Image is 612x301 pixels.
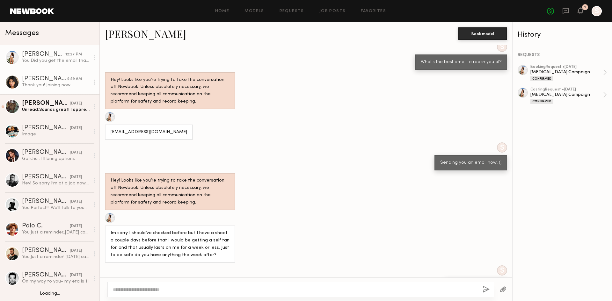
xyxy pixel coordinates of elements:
div: Im sorry I should’ve checked before but I have a shoot a couple days before that I would be getti... [111,230,229,259]
div: [DATE] [70,248,82,254]
div: What's the best email to reach you at? [421,59,501,66]
div: [PERSON_NAME] [22,125,70,131]
a: S [592,6,602,16]
div: [PERSON_NAME] [22,198,70,205]
div: [DATE] [70,174,82,180]
div: Confirmed [530,99,553,104]
div: [MEDICAL_DATA] Campaign [530,69,603,75]
div: [PERSON_NAME] [22,149,70,156]
div: 12:27 PM [65,52,82,58]
div: You: Just a reminder! [DATE] casting will be at [STREET_ADDRESS] [22,254,90,260]
div: [DATE] [70,223,82,229]
div: [DATE] [70,150,82,156]
div: You: Did you get the email that I sent you? [22,58,90,64]
button: Book model [458,27,507,40]
div: Hey! Looks like you’re trying to take the conversation off Newbook. Unless absolutely necessary, ... [111,177,229,206]
a: bookingRequest •[DATE][MEDICAL_DATA] CampaignConfirmed [530,65,607,81]
a: [PERSON_NAME] [105,27,186,40]
div: [PERSON_NAME] [22,272,70,278]
a: castingRequest •[DATE][MEDICAL_DATA] CampaignConfirmed [530,88,607,104]
div: [PERSON_NAME] [22,247,70,254]
a: Home [215,9,229,13]
a: Favorites [361,9,386,13]
div: Gotchu . I’ll bring options [22,156,90,162]
div: Image [22,131,90,137]
div: Sending you an email now! (: [440,159,501,167]
div: Hey! Looks like you’re trying to take the conversation off Newbook. Unless absolutely necessary, ... [111,76,229,106]
div: [EMAIL_ADDRESS][DOMAIN_NAME] [111,129,187,136]
div: [PERSON_NAME] [22,174,70,180]
div: On my way to you- my eta is 11 [22,278,90,284]
div: History [518,31,607,39]
div: 9:59 AM [67,76,82,82]
div: [DATE] [70,272,82,278]
div: [PERSON_NAME] [22,51,65,58]
a: Book model [458,31,507,36]
div: REQUESTS [518,53,607,57]
div: [DATE] [70,125,82,131]
div: [PERSON_NAME] [22,76,67,82]
a: Models [244,9,264,13]
div: [DATE] [70,101,82,107]
div: Polo C. [22,223,70,229]
div: Hey! So sorry I’m at a job now. I can do after 8pm or [DATE] anytime [22,180,90,186]
div: [PERSON_NAME] [22,100,70,107]
span: Messages [5,30,39,37]
div: Unread: Sounds great! I appreciate it! Have a great evening! [22,107,90,113]
div: booking Request • [DATE] [530,65,603,69]
div: 1 [584,6,586,9]
div: Thank you! Joining now [22,82,90,88]
div: You: Just a reminder..[DATE] casting will be at [STREET_ADDRESS] [22,229,90,235]
a: Requests [280,9,304,13]
a: Job Posts [319,9,346,13]
div: You: Perfect!!! We'll talk to you at 2pm! [22,205,90,211]
div: [MEDICAL_DATA] Campaign [530,92,603,98]
div: Confirmed [530,76,553,81]
div: casting Request • [DATE] [530,88,603,92]
div: [DATE] [70,199,82,205]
